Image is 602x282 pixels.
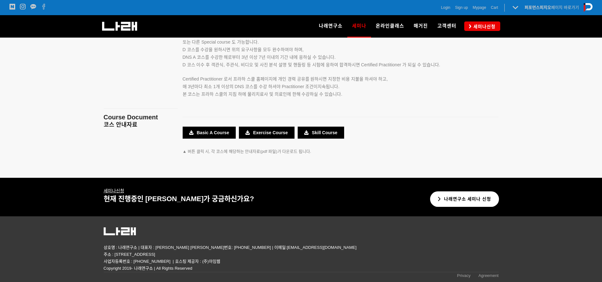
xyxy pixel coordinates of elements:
a: 세미나신청 [464,21,500,31]
a: 퍼포먼스피지오페이지 바로가기 [525,5,579,10]
a: Skill Course [298,127,344,139]
a: 고객센터 [433,15,461,37]
span: 온라인클래스 [376,23,404,29]
strong: 퍼포먼스피지오 [525,5,551,10]
span: D 코스 이수 후 객관식, 주관식, 비디오 및 사진 분석 설명 및 핸들링 등 시험에 응하여 합격하시면 Certified Practitioner 가 되실 수 있습니다. [183,62,440,67]
span: 세미나신청 [471,23,496,30]
span: 본 코스는 프라하 스쿨의 지침 하에 물리치료사 및 의료인에 한해 수강하실 수 있습니다. [183,92,343,97]
a: 나래연구소 세미나 신청 [430,191,499,207]
span: 코스 안내자료 [104,122,137,128]
span: 나래연구소 [319,23,343,29]
a: Privacy [457,272,471,281]
span: D 코스를 수강을 원하시면 위의 요구사항을 모두 완수하여야 하며, [183,47,304,52]
span: 고객센터 [437,23,456,29]
a: Cart [491,4,498,11]
span: ▲ 버튼 클릭 시, 각 코스에 해당하는 안내자료(pdf 파일)가 다운로드 됩니다. [183,149,311,154]
a: Basic A Course [183,127,236,139]
span: Course Document [104,114,158,121]
u: 신청 [104,188,124,193]
span: Agreement [478,273,499,278]
span: 세미나 [352,21,366,31]
span: 또는 다른 Special course 도 가능합니다. [183,39,259,45]
p: 상호명 : 나래연구소 | 대표자 : [PERSON_NAME] [PERSON_NAME]번호: [PHONE_NUMBER] | 이메일:[EMAIL_ADDRESS][DOMAIN_NA... [104,244,499,258]
span: DNS A 코스를 수강한 해로부터 3년 이상 7년 이내의 기간 내에 응하실 수 있습니다. [183,55,336,60]
span: 매 3년마다 최소 1개 이상의 DNS 코스를 수강 하셔야 Practitioner 조건이 [183,84,318,89]
span: Privacy [457,273,471,278]
span: Certified Practitioner 로서 프라하 스쿨 홈페이지에 개인 경력 공유를 원하시면 지정한 비용 지불을 하셔야 하고, [183,76,388,81]
p: Copyright 2019- 나래연구소 | All Rights Reserved [104,265,499,272]
span: 매거진 [414,23,428,29]
a: 나래연구소 [314,15,347,37]
p: 사업자등록번호 : [PHONE_NUMBER] | 호스팅 제공자 : (주)아임웹 [104,258,499,265]
a: 매거진 [409,15,433,37]
a: 세미나 [347,15,371,37]
a: Login [441,4,450,11]
a: 온라인클래스 [371,15,409,37]
span: 지속됩니다. [318,84,339,89]
img: 5c63318082161.png [104,227,136,236]
a: Mypage [473,4,486,11]
a: Agreement [478,272,499,281]
a: Sign up [455,4,468,11]
a: Exercise Course [239,127,295,139]
a: 세미나 [104,188,116,193]
span: 현재 진행중인 [PERSON_NAME]가 궁금하신가요? [104,195,254,203]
